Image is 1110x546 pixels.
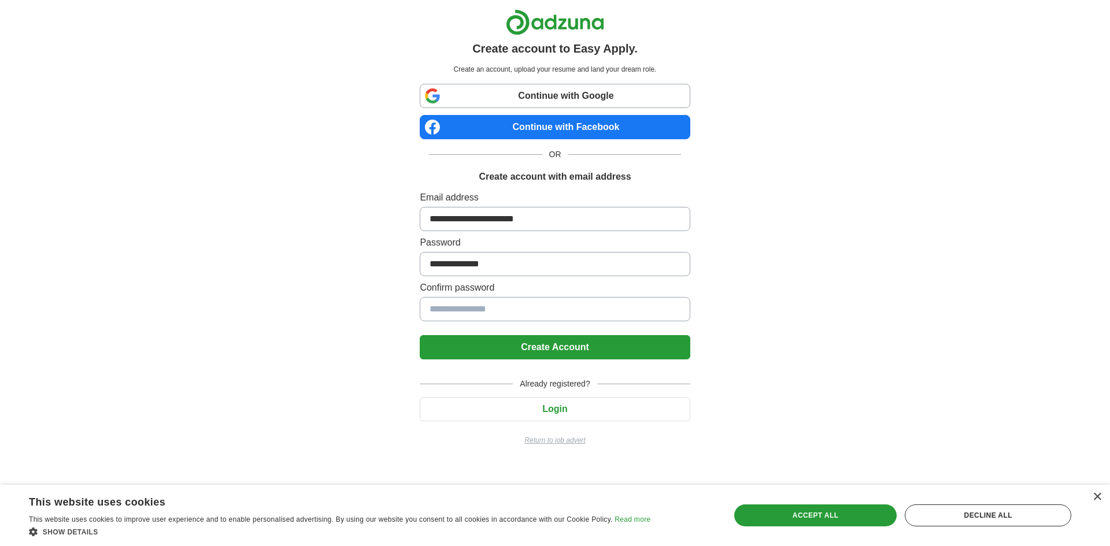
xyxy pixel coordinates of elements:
[506,9,604,35] img: Adzuna logo
[420,115,690,139] a: Continue with Facebook
[615,515,650,523] a: Read more, opens a new window
[420,335,690,359] button: Create Account
[420,84,690,108] a: Continue with Google
[29,526,650,537] div: Show details
[29,492,621,509] div: This website uses cookies
[1093,493,1101,502] div: Close
[420,236,690,250] label: Password
[472,40,638,57] h1: Create account to Easy Apply.
[29,515,613,523] span: This website uses cookies to improve user experience and to enable personalised advertising. By u...
[542,148,568,161] span: OR
[43,528,98,536] span: Show details
[420,404,690,414] a: Login
[420,281,690,295] label: Confirm password
[420,191,690,205] label: Email address
[734,504,897,526] div: Accept all
[513,378,597,390] span: Already registered?
[479,170,631,184] h1: Create account with email address
[905,504,1071,526] div: Decline all
[422,64,687,75] p: Create an account, upload your resume and land your dream role.
[420,435,690,445] a: Return to job advert
[420,397,690,421] button: Login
